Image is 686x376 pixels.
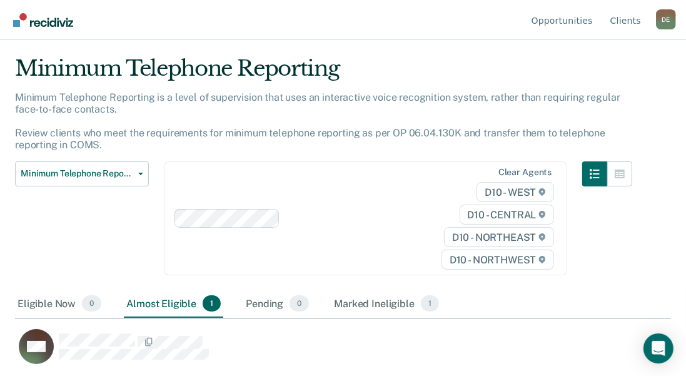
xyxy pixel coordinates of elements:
[203,295,221,312] span: 1
[15,290,104,318] div: Eligible Now0
[331,290,441,318] div: Marked Ineligible1
[15,161,149,186] button: Minimum Telephone Reporting
[441,250,554,270] span: D10 - NORTHWEST
[460,205,555,225] span: D10 - CENTRAL
[498,167,552,178] div: Clear agents
[477,182,554,202] span: D10 - WEST
[15,91,620,151] p: Minimum Telephone Reporting is a level of supervision that uses an interactive voice recognition ...
[82,295,101,312] span: 0
[124,290,223,318] div: Almost Eligible1
[290,295,309,312] span: 0
[656,9,676,29] div: D E
[21,168,133,179] span: Minimum Telephone Reporting
[13,13,73,27] img: Recidiviz
[421,295,439,312] span: 1
[643,333,673,363] div: Open Intercom Messenger
[444,227,554,247] span: D10 - NORTHEAST
[15,56,632,91] div: Minimum Telephone Reporting
[243,290,311,318] div: Pending0
[656,9,676,29] button: Profile dropdown button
